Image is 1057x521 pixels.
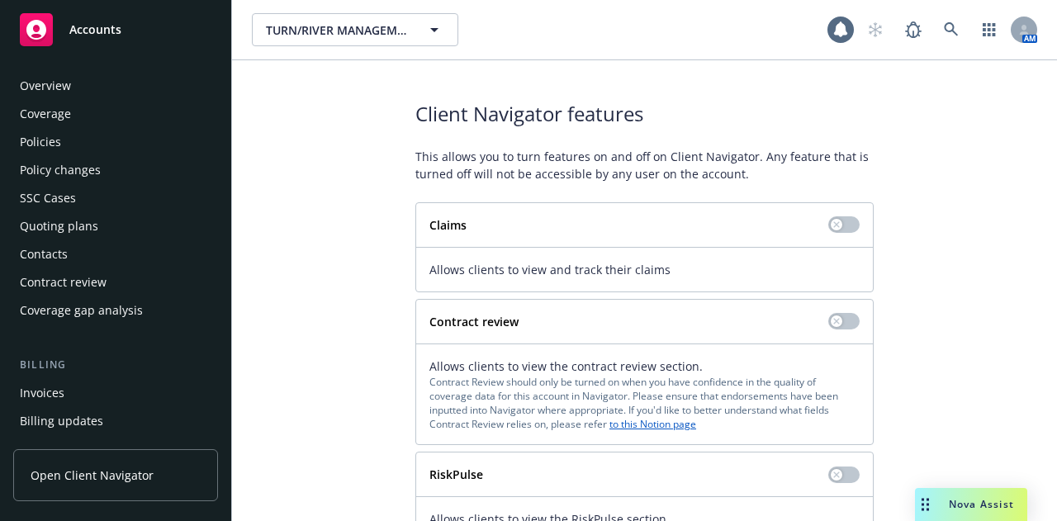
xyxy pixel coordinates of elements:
span: TURN/RIVER MANAGEMENT, L.P. [266,21,409,39]
div: Coverage gap analysis [20,297,143,324]
div: Quoting plans [20,213,98,239]
a: Coverage [13,101,218,127]
div: Overview [20,73,71,99]
span: Client Navigator features [415,100,874,128]
a: Billing updates [13,408,218,434]
div: Coverage [20,101,71,127]
a: Overview [13,73,218,99]
span: This allows you to turn features on and off on Client Navigator. Any feature that is turned off w... [415,148,874,182]
span: Allows clients to view and track their claims [429,261,860,278]
a: Switch app [973,13,1006,46]
a: Policies [13,129,218,155]
strong: Claims [429,217,467,233]
a: Contacts [13,241,218,268]
div: Billing [13,357,218,373]
div: SSC Cases [20,185,76,211]
a: Search [935,13,968,46]
a: SSC Cases [13,185,218,211]
div: Policies [20,129,61,155]
a: Report a Bug [897,13,930,46]
a: Invoices [13,380,218,406]
a: to this Notion page [609,417,696,431]
div: Invoices [20,380,64,406]
div: Billing updates [20,408,103,434]
button: Nova Assist [915,488,1027,521]
span: Open Client Navigator [31,467,154,484]
div: Policy changes [20,157,101,183]
div: Allows clients to view the contract review section. [429,358,860,432]
a: Contract review [13,269,218,296]
a: Quoting plans [13,213,218,239]
a: Coverage gap analysis [13,297,218,324]
span: Nova Assist [949,497,1014,511]
button: TURN/RIVER MANAGEMENT, L.P. [252,13,458,46]
strong: Contract review [429,314,519,329]
div: Contract review [20,269,107,296]
a: Policy changes [13,157,218,183]
div: Drag to move [915,488,936,521]
a: Accounts [13,7,218,53]
div: Contract Review should only be turned on when you have confidence in the quality of coverage data... [429,375,860,432]
a: Start snowing [859,13,892,46]
span: Accounts [69,23,121,36]
strong: RiskPulse [429,467,483,482]
div: Contacts [20,241,68,268]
